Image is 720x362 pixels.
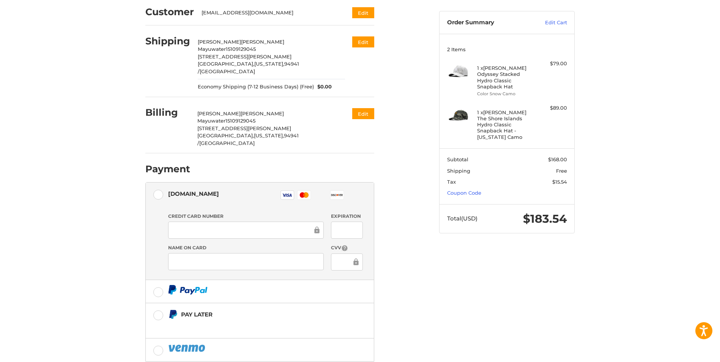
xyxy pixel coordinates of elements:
span: 15109129045 [225,118,255,124]
h4: 1 x [PERSON_NAME] The Shore Islands Hydro Classic Snapback Hat - [US_STATE] Camo [477,109,535,140]
span: [STREET_ADDRESS][PERSON_NAME] [197,125,291,131]
div: [DOMAIN_NAME] [168,187,219,200]
button: Edit [352,7,374,18]
label: Credit Card Number [168,213,324,220]
span: [PERSON_NAME] [241,110,284,116]
li: Color Snow Camo [477,91,535,97]
span: $15.54 [552,179,567,185]
a: Edit Cart [529,19,567,27]
h2: Shipping [145,35,190,47]
h2: Billing [145,107,190,118]
span: 94941 / [197,132,299,146]
span: Free [556,168,567,174]
img: PayPal icon [168,343,207,353]
h3: Order Summary [447,19,529,27]
button: Edit [352,108,374,119]
span: Shipping [447,168,470,174]
span: Tax [447,179,456,185]
button: Edit [352,36,374,47]
span: 94941 / [198,61,299,74]
span: [PERSON_NAME] [241,39,284,45]
div: $89.00 [537,104,567,112]
span: Economy Shipping (7-12 Business Days) (Free) [198,83,314,91]
span: $183.54 [523,212,567,226]
span: [GEOGRAPHIC_DATA] [199,140,255,146]
span: [US_STATE], [254,132,284,139]
a: Coupon Code [447,190,481,196]
span: Total (USD) [447,215,477,222]
span: [US_STATE], [254,61,284,67]
span: 15109129045 [226,46,256,52]
h2: Customer [145,6,194,18]
span: $0.00 [314,83,332,91]
span: [PERSON_NAME] [197,110,241,116]
iframe: PayPal Message 1 [168,322,327,329]
img: Pay Later icon [168,310,178,319]
span: Mayuwater [198,46,226,52]
span: [GEOGRAPHIC_DATA], [197,132,254,139]
span: [PERSON_NAME] [198,39,241,45]
label: CVV [331,244,362,252]
span: [GEOGRAPHIC_DATA], [198,61,254,67]
span: [STREET_ADDRESS][PERSON_NAME] [198,54,291,60]
div: $79.00 [537,60,567,68]
label: Expiration [331,213,362,220]
div: [EMAIL_ADDRESS][DOMAIN_NAME] [202,9,338,17]
span: Subtotal [447,156,468,162]
div: Pay Later [181,308,326,321]
img: PayPal icon [168,285,208,294]
h2: Payment [145,163,190,175]
label: Name on Card [168,244,324,251]
span: Mayuwater [197,118,225,124]
h4: 1 x [PERSON_NAME] Odyssey Stacked Hydro Classic Snapback Hat [477,65,535,90]
span: [GEOGRAPHIC_DATA] [200,68,255,74]
h3: 2 Items [447,46,567,52]
span: $168.00 [548,156,567,162]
